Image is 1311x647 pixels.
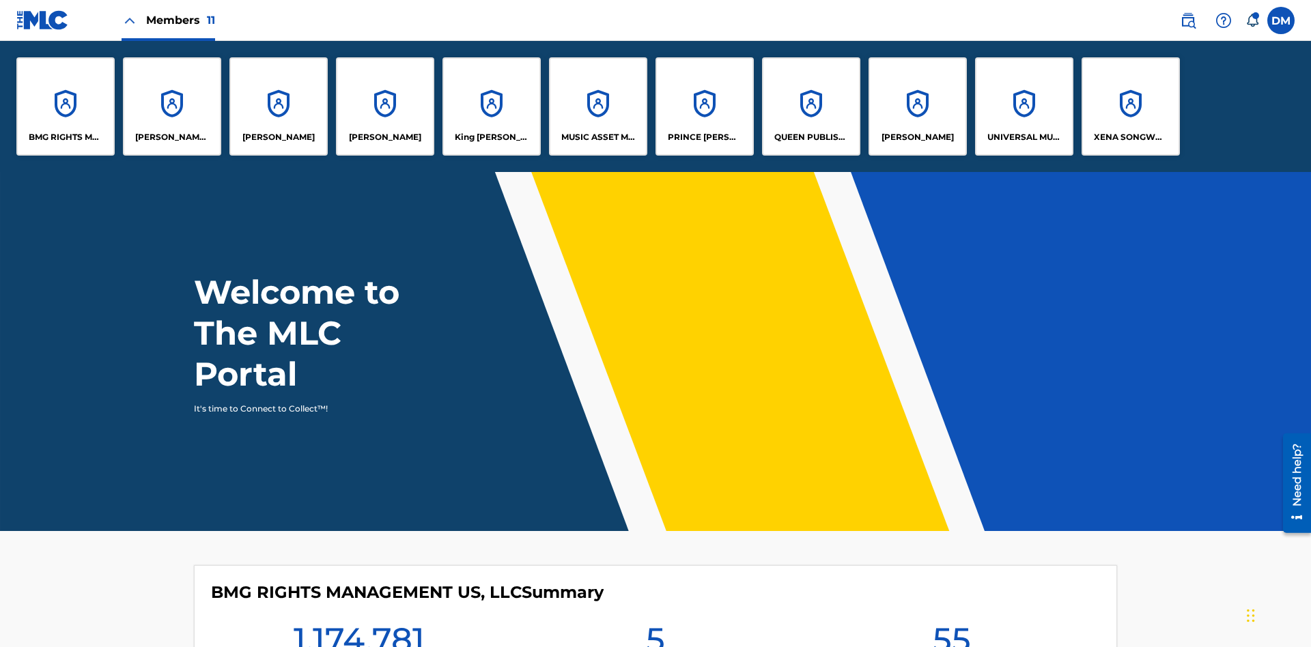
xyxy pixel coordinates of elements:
a: AccountsXENA SONGWRITER [1082,57,1180,156]
a: AccountsKing [PERSON_NAME] [442,57,541,156]
div: Notifications [1245,14,1259,27]
img: search [1180,12,1196,29]
img: Close [122,12,138,29]
p: MUSIC ASSET MANAGEMENT (MAM) [561,131,636,143]
p: It's time to Connect to Collect™! [194,403,431,415]
p: XENA SONGWRITER [1094,131,1168,143]
p: CLEO SONGWRITER [135,131,210,143]
a: AccountsBMG RIGHTS MANAGEMENT US, LLC [16,57,115,156]
a: AccountsUNIVERSAL MUSIC PUB GROUP [975,57,1073,156]
span: 11 [207,14,215,27]
h1: Welcome to The MLC Portal [194,272,449,394]
a: AccountsQUEEN PUBLISHA [762,57,860,156]
p: PRINCE MCTESTERSON [668,131,742,143]
a: Public Search [1174,7,1202,34]
a: Accounts[PERSON_NAME] [336,57,434,156]
p: RONALD MCTESTERSON [882,131,954,143]
iframe: Chat Widget [1243,581,1311,647]
p: ELVIS COSTELLO [242,131,315,143]
a: AccountsPRINCE [PERSON_NAME] [655,57,754,156]
p: BMG RIGHTS MANAGEMENT US, LLC [29,131,103,143]
div: User Menu [1267,7,1295,34]
p: UNIVERSAL MUSIC PUB GROUP [987,131,1062,143]
a: Accounts[PERSON_NAME] SONGWRITER [123,57,221,156]
span: Members [146,12,215,28]
img: MLC Logo [16,10,69,30]
a: Accounts[PERSON_NAME] [869,57,967,156]
iframe: Resource Center [1273,428,1311,540]
h4: BMG RIGHTS MANAGEMENT US, LLC [211,582,604,603]
div: Drag [1247,595,1255,636]
div: Help [1210,7,1237,34]
a: AccountsMUSIC ASSET MANAGEMENT (MAM) [549,57,647,156]
p: QUEEN PUBLISHA [774,131,849,143]
img: help [1215,12,1232,29]
a: Accounts[PERSON_NAME] [229,57,328,156]
p: King McTesterson [455,131,529,143]
p: EYAMA MCSINGER [349,131,421,143]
